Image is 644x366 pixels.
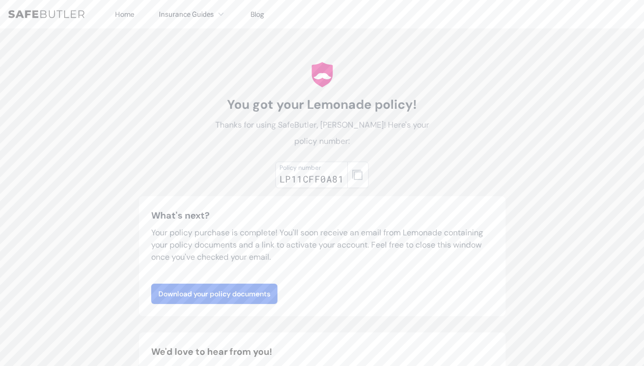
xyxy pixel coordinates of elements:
p: Your policy purchase is complete! You'll soon receive an email from Lemonade containing your poli... [151,227,493,263]
a: Home [115,10,134,19]
div: LP11CFF0A81 [279,172,344,186]
img: SafeButler Text Logo [8,10,85,18]
h2: We'd love to hear from you! [151,345,493,359]
h1: You got your Lemonade policy! [208,97,436,113]
a: Download your policy documents [151,284,277,304]
button: Insurance Guides [159,8,226,20]
div: Policy number [279,164,344,172]
h3: What's next? [151,208,493,223]
a: Blog [250,10,264,19]
p: Thanks for using SafeButler, [PERSON_NAME]! Here's your policy number: [208,117,436,149]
